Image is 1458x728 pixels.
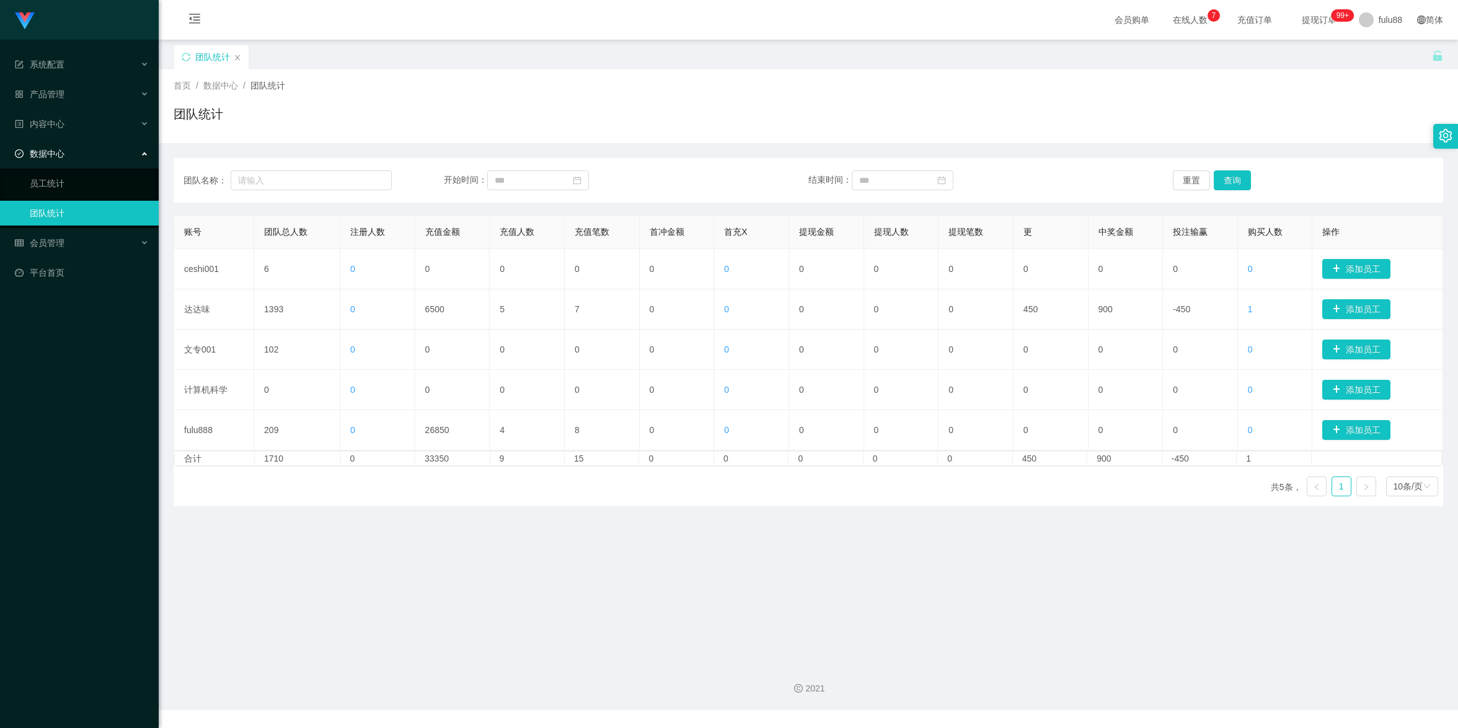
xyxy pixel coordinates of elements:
[948,304,953,314] font: 0
[799,344,804,354] font: 0
[1417,15,1426,24] i: 图标: 全球
[948,425,953,435] font: 0
[15,120,24,128] i: 图标：个人资料
[575,385,580,395] font: 0
[1173,425,1178,435] font: 0
[264,227,307,237] font: 团队总人数
[234,54,241,61] i: 图标： 关闭
[650,344,655,354] font: 0
[15,149,24,158] i: 图标: 检查-圆圈-o
[1432,50,1443,61] i: 图标： 解锁
[184,264,219,274] font: ceshi001
[575,425,580,435] font: 8
[264,385,269,395] font: 0
[264,344,278,354] font: 102
[873,454,878,463] font: 0
[1115,15,1149,25] font: 会员购单
[350,454,355,463] font: 0
[30,89,64,99] font: 产品管理
[350,385,355,395] font: 0
[799,425,804,435] font: 0
[1023,227,1032,237] font: 更
[1246,454,1251,463] font: 1
[799,227,834,237] font: 提现金额
[799,264,804,274] font: 0
[874,264,879,274] font: 0
[196,81,198,90] font: /
[948,344,953,354] font: 0
[425,385,430,395] font: 0
[650,385,655,395] font: 0
[948,385,953,395] font: 0
[1098,227,1133,237] font: 中奖金额
[30,171,149,196] a: 员工统计
[575,264,580,274] font: 0
[425,454,449,463] font: 33350
[947,454,952,463] font: 0
[350,264,355,274] font: 0
[648,454,653,463] font: 0
[264,425,278,435] font: 209
[948,264,953,274] font: 0
[350,304,355,314] font: 0
[1322,259,1390,279] button: 图标: 加号添加员工
[794,684,803,693] i: 图标：版权
[350,344,355,354] font: 0
[1023,344,1028,354] font: 0
[15,90,24,99] i: 图标: appstore-o
[203,81,238,90] font: 数据中心
[874,385,879,395] font: 0
[500,264,505,274] font: 0
[1307,476,1327,496] li: 上一页
[1379,15,1402,25] font: fulu88
[1173,170,1210,190] button: 重置
[650,304,655,314] font: 0
[1271,482,1302,492] font: 共5条，
[30,59,64,69] font: 系统配置
[575,304,580,314] font: 7
[444,175,487,185] font: 开始时间：
[1173,15,1208,25] font: 在线人数
[650,227,684,237] font: 首冲金额
[650,425,655,435] font: 0
[500,454,505,463] font: 9
[723,454,728,463] font: 0
[1212,11,1216,20] font: 7
[30,119,64,129] font: 内容中心
[1173,227,1208,237] font: 投注输赢
[1363,483,1370,491] i: 图标： 右
[1322,420,1390,440] button: 图标: 加号添加员工
[425,344,430,354] font: 0
[1237,15,1272,25] font: 充值订单
[1173,385,1178,395] font: 0
[799,304,804,314] font: 0
[184,227,201,237] font: 账号
[937,176,946,185] i: 图标：日历
[184,344,216,354] font: 文专001
[1097,454,1111,463] font: 900
[1322,299,1390,319] button: 图标: 加号添加员工
[650,264,655,274] font: 0
[264,454,283,463] font: 1710
[1098,264,1103,274] font: 0
[1302,15,1336,25] font: 提现订单
[1339,481,1344,491] font: 1
[1248,264,1253,274] font: 0
[174,1,216,40] i: 图标: 菜单折叠
[1322,227,1340,237] font: 操作
[1208,9,1220,22] sup: 7
[500,425,505,435] font: 4
[724,425,729,435] font: 0
[1248,304,1253,314] font: 1
[1173,304,1190,314] font: -450
[15,260,149,285] a: 图标：仪表板平台首页
[1248,227,1283,237] font: 购买人数
[425,304,444,314] font: 6500
[798,454,803,463] font: 0
[30,238,64,248] font: 会员管理
[1322,380,1390,400] button: 图标: 加号添加员工
[1426,15,1443,25] font: 简体
[184,385,228,395] font: 计算机科学
[1098,385,1103,395] font: 0
[30,149,64,159] font: 数据中心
